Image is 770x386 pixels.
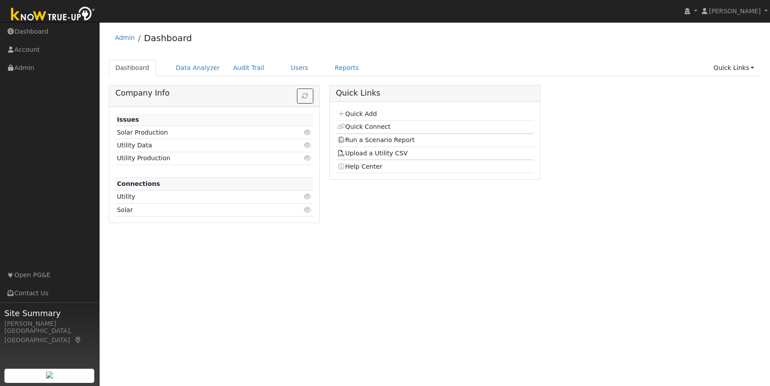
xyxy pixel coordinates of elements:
a: Quick Connect [337,123,390,130]
a: Map [74,336,82,344]
a: Reports [328,60,366,76]
td: Utility Data [115,139,281,152]
td: Utility [115,190,281,203]
a: Help Center [337,163,382,170]
span: [PERSON_NAME] [709,8,761,15]
td: Solar [115,204,281,216]
i: Click to view [304,155,312,161]
a: Upload a Utility CSV [337,150,408,157]
a: Users [284,60,315,76]
a: Quick Links [707,60,761,76]
i: Click to view [304,193,312,200]
a: Audit Trail [227,60,271,76]
img: Know True-Up [7,5,100,25]
h5: Quick Links [336,89,534,98]
i: Click to view [304,207,312,213]
td: Utility Production [115,152,281,165]
strong: Connections [117,180,160,187]
a: Quick Add [337,110,377,117]
a: Admin [115,34,135,41]
span: Site Summary [4,307,95,319]
img: retrieve [46,371,53,378]
i: Click to view [304,129,312,135]
div: [GEOGRAPHIC_DATA], [GEOGRAPHIC_DATA] [4,326,95,345]
a: Dashboard [144,33,192,43]
h5: Company Info [115,89,313,98]
div: [PERSON_NAME] [4,319,95,328]
a: Dashboard [109,60,156,76]
strong: Issues [117,116,139,123]
td: Solar Production [115,126,281,139]
a: Run a Scenario Report [337,136,415,143]
a: Data Analyzer [169,60,227,76]
i: Click to view [304,142,312,148]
